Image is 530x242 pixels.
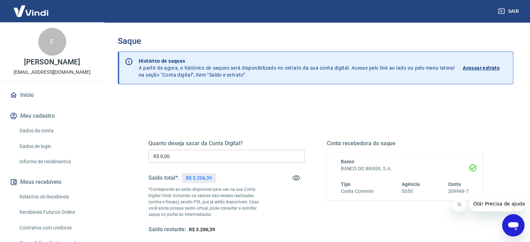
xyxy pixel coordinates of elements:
[17,190,96,204] a: Relatório de Recebíveis
[17,124,96,138] a: Dados da conta
[186,174,212,182] p: R$ 3.206,39
[463,57,507,78] a: Acessar extrato
[24,58,80,66] p: [PERSON_NAME]
[148,186,266,218] p: *Corresponde ao saldo disponível para uso na sua Conta Digital Vindi. Incluindo os valores das ve...
[402,188,420,195] h6: 0050
[469,196,524,211] iframe: Mensagem da empresa
[148,174,179,181] h5: Saldo total*:
[463,64,500,71] p: Acessar extrato
[452,197,466,211] iframe: Fechar mensagem
[8,174,96,190] button: Meus recebíveis
[148,140,305,147] h5: Quanto deseja sacar da Conta Digital?
[448,188,469,195] h6: 209949-7
[341,159,355,164] span: Banco
[341,181,351,187] span: Tipo
[502,214,524,236] iframe: Botão para abrir a janela de mensagens
[14,69,91,76] p: [EMAIL_ADDRESS][DOMAIN_NAME]
[139,57,454,64] p: Histórico de saques
[8,0,54,22] img: Vindi
[448,181,461,187] span: Conta
[148,226,186,233] h5: Saldo restante:
[17,221,96,235] a: Contratos com credores
[38,28,66,56] div: F
[139,57,454,78] p: A partir de agora, o histórico de saques será disponibilizado no extrato da sua conta digital. Ac...
[4,5,59,10] span: Olá! Precisa de ajuda?
[497,5,522,18] button: Sair
[17,205,96,219] a: Recebíveis Futuros Online
[8,87,96,103] a: Início
[17,155,96,169] a: Informe de rendimentos
[402,181,420,187] span: Agência
[189,227,215,232] span: R$ 3.206,39
[8,108,96,124] button: Meu cadastro
[341,188,374,195] h6: Conta Corrente
[341,165,469,172] h6: BANCO DO BRASIL S.A.
[327,140,483,147] h5: Conta recebedora do saque
[17,139,96,154] a: Dados de login
[118,36,513,46] h3: Saque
